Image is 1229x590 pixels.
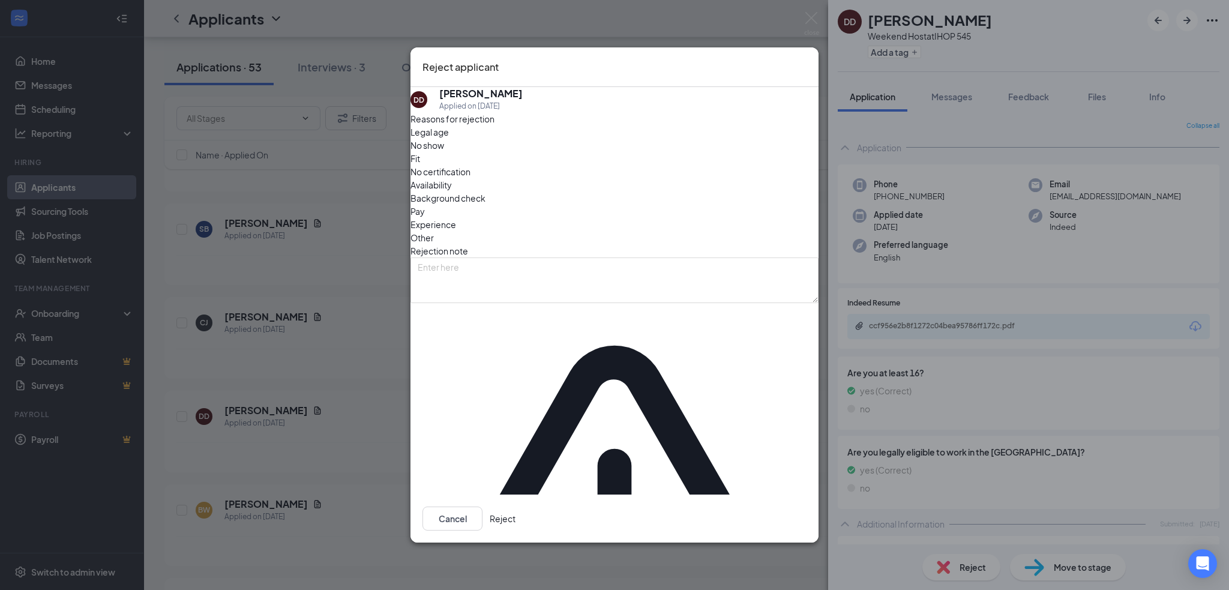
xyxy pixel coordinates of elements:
[422,59,499,75] h3: Reject applicant
[410,205,425,218] span: Pay
[413,95,424,105] div: DD
[1188,549,1217,578] div: Open Intercom Messenger
[439,100,523,112] div: Applied on [DATE]
[410,218,456,231] span: Experience
[410,139,444,152] span: No show
[410,165,470,178] span: No certification
[490,507,515,531] button: Reject
[410,191,485,205] span: Background check
[422,507,482,531] button: Cancel
[410,152,420,165] span: Fit
[410,125,449,139] span: Legal age
[410,113,494,124] span: Reasons for rejection
[439,87,523,100] h5: [PERSON_NAME]
[410,178,452,191] span: Availability
[410,231,434,244] span: Other
[410,245,468,256] span: Rejection note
